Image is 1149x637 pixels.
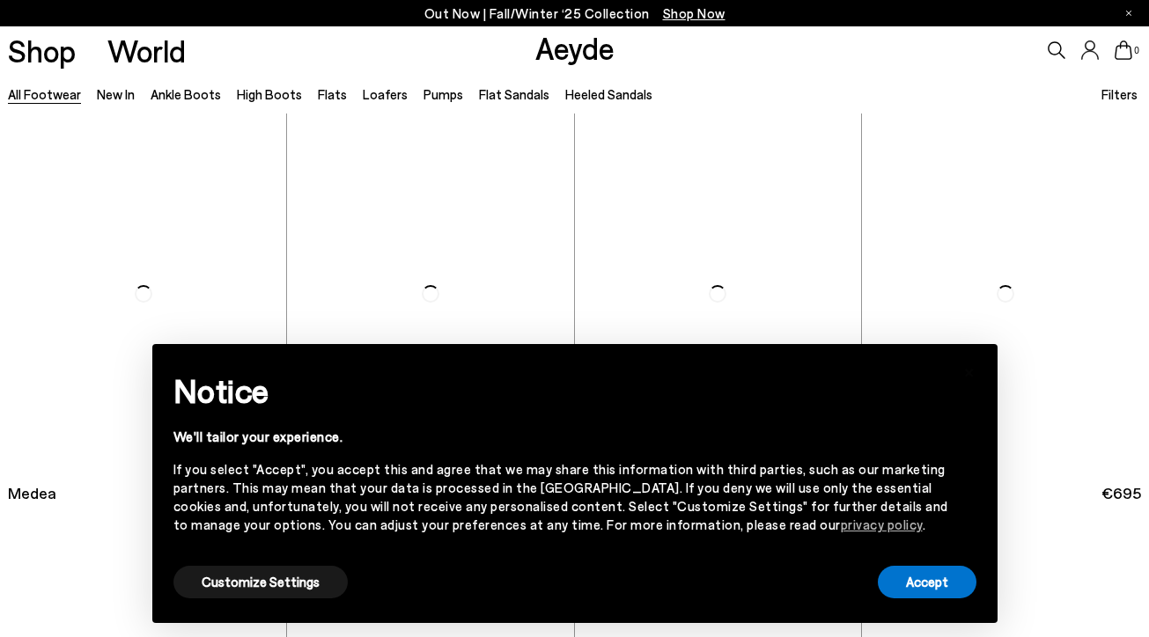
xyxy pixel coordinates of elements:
h2: Notice [173,368,948,414]
div: We'll tailor your experience. [173,428,948,446]
button: Close this notice [948,349,991,392]
button: Customize Settings [173,566,348,598]
div: If you select "Accept", you accept this and agree that we may share this information with third p... [173,460,948,534]
a: privacy policy [841,516,923,532]
button: Accept [878,566,976,598]
span: × [963,357,976,383]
